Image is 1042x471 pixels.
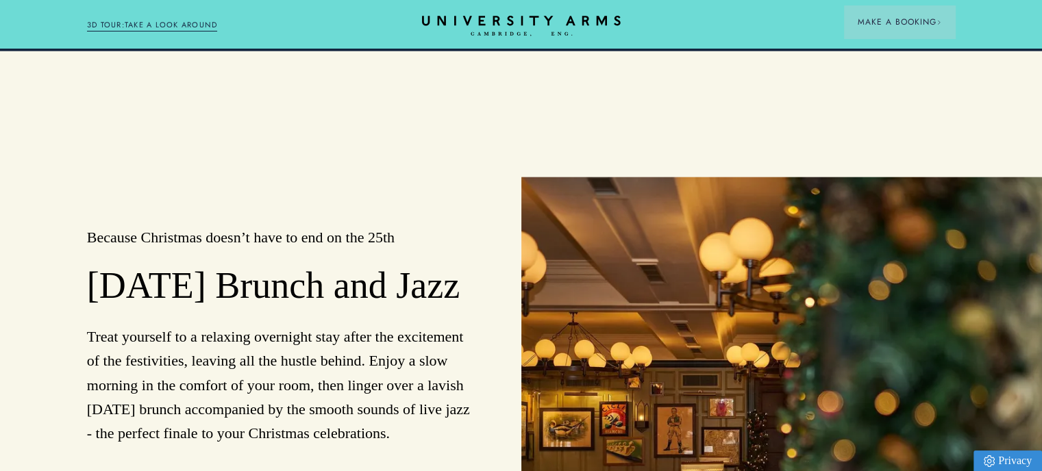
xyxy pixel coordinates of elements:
h3: Because Christmas doesn’t have to end on the 25th [87,227,474,248]
button: Make a BookingArrow icon [844,5,955,38]
span: Make a Booking [858,16,941,28]
a: Home [422,16,621,37]
img: Privacy [984,455,995,467]
a: 3D TOUR:TAKE A LOOK AROUND [87,19,218,31]
img: Arrow icon [936,20,941,25]
a: Privacy [973,450,1042,471]
h2: [DATE] Brunch and Jazz [87,264,474,309]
